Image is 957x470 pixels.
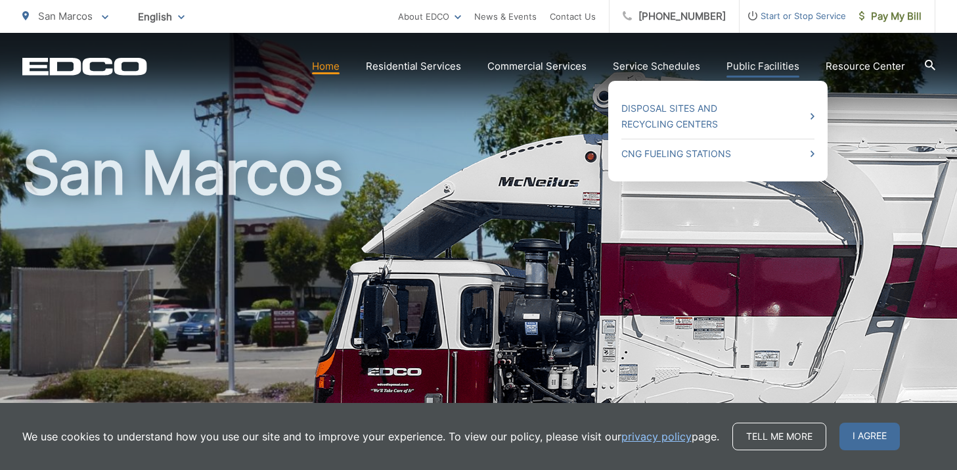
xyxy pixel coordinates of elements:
[312,59,340,74] a: Home
[128,5,194,28] span: English
[726,59,799,74] a: Public Facilities
[621,146,814,162] a: CNG Fueling Stations
[474,9,537,24] a: News & Events
[38,10,93,22] span: San Marcos
[487,59,587,74] a: Commercial Services
[22,57,147,76] a: EDCD logo. Return to the homepage.
[826,59,905,74] a: Resource Center
[613,59,700,74] a: Service Schedules
[621,101,814,132] a: Disposal Sites and Recycling Centers
[550,9,596,24] a: Contact Us
[859,9,922,24] span: Pay My Bill
[366,59,461,74] a: Residential Services
[22,429,719,444] p: We use cookies to understand how you use our site and to improve your experience. To view our pol...
[398,9,461,24] a: About EDCO
[621,429,692,444] a: privacy policy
